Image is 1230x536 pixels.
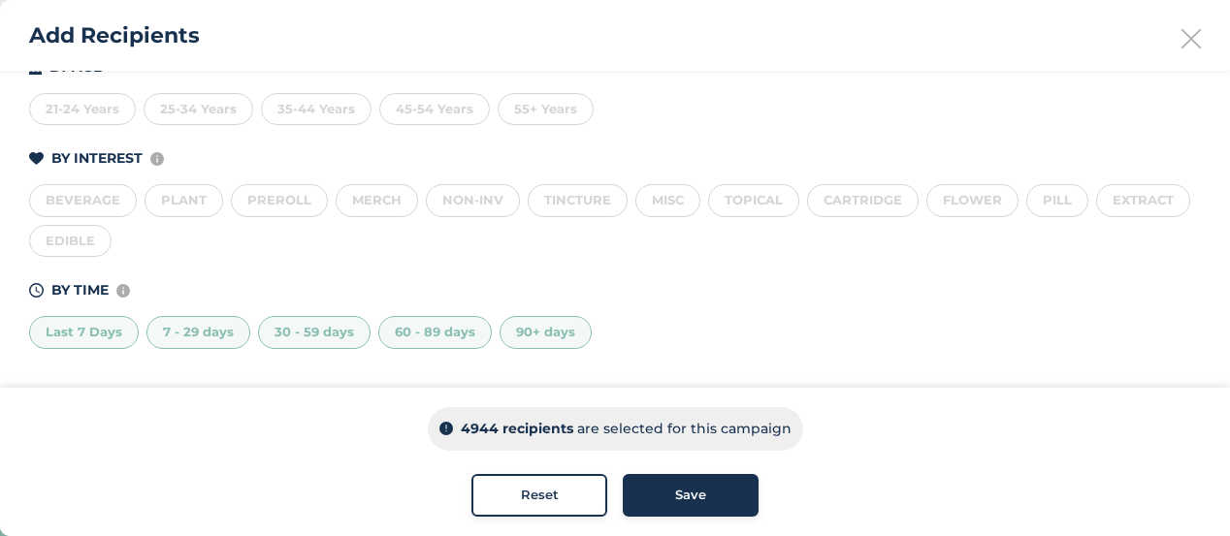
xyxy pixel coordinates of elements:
div: Last 7 Days [29,316,139,349]
div: 55+ Years [498,93,594,126]
p: BY INTEREST [51,148,143,169]
div: EXTRACT [1096,184,1190,217]
span: Reset [521,486,559,505]
div: 35-44 Years [261,93,372,126]
img: icon-info-236977d2.svg [150,152,164,166]
p: 4944 recipients [461,419,573,439]
iframe: Chat Widget [1133,443,1230,536]
div: BEVERAGE [29,184,137,217]
p: BY TIME [51,280,109,300]
div: MERCH [336,184,418,217]
div: 25-34 Years [144,93,253,126]
div: MISC [635,184,700,217]
div: 30 - 59 days [258,316,371,349]
div: CARTRIDGE [807,184,919,217]
div: NON-INV [426,184,520,217]
img: icon-time-dark-e6b1183b.svg [29,283,44,298]
div: FLOWER [926,184,1019,217]
div: TOPICAL [708,184,799,217]
img: icon-heart-dark-29e6356f.svg [29,152,44,166]
p: are selected for this campaign [577,419,792,439]
div: TINCTURE [528,184,628,217]
div: 45-54 Years [379,93,490,126]
button: Reset [471,474,607,517]
img: icon-info-236977d2.svg [116,284,130,298]
button: Save [623,474,759,517]
div: EDIBLE [29,225,112,258]
div: PILL [1026,184,1088,217]
img: icon-info-dark-48f6c5f3.svg [439,423,453,436]
h2: Add Recipients [29,19,200,51]
div: 21-24 Years [29,93,136,126]
div: PLANT [145,184,223,217]
div: 60 - 89 days [378,316,492,349]
div: 7 - 29 days [146,316,250,349]
div: PREROLL [231,184,328,217]
div: 90+ days [500,316,592,349]
span: Save [675,486,706,505]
